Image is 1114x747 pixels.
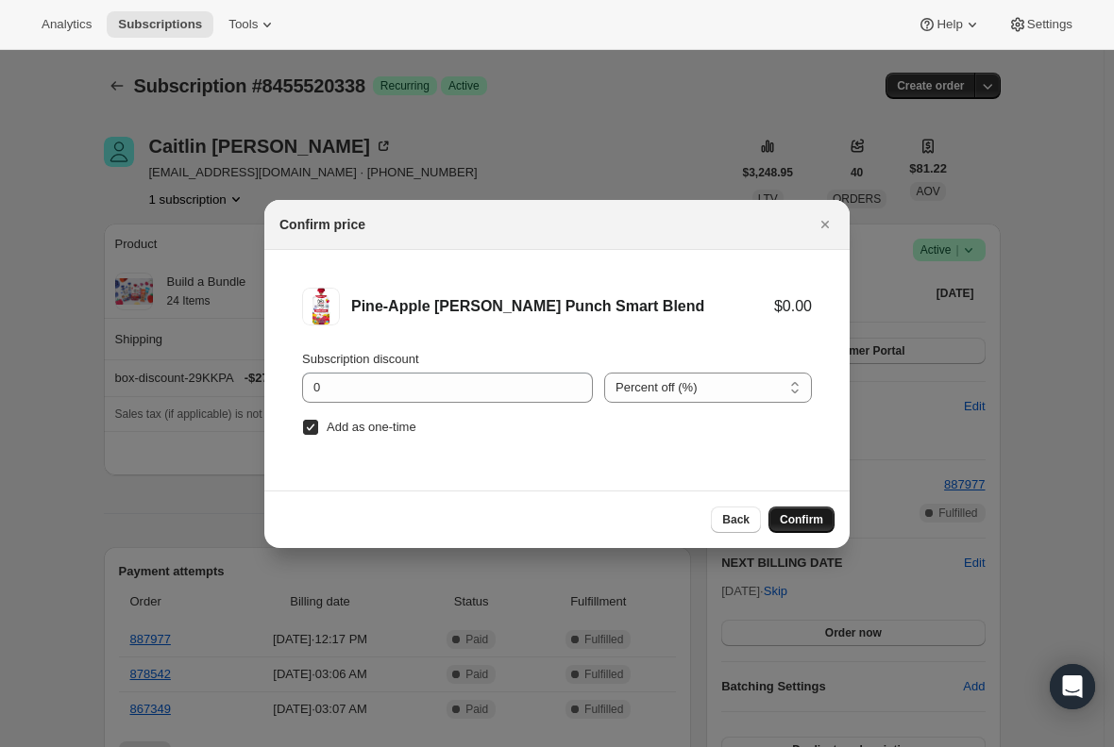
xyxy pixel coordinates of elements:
button: Close [812,211,838,238]
span: Subscription discount [302,352,419,366]
span: Subscriptions [118,17,202,32]
span: Tools [228,17,258,32]
div: $0.00 [774,297,812,316]
span: Settings [1027,17,1072,32]
span: Analytics [42,17,92,32]
h2: Confirm price [279,215,365,234]
span: Back [722,512,750,527]
button: Back [711,506,761,533]
button: Subscriptions [107,11,213,38]
div: Pine-Apple [PERSON_NAME] Punch Smart Blend [351,297,774,316]
img: Pine-Apple Berry Punch Smart Blend [302,288,340,325]
div: Open Intercom Messenger [1050,664,1095,709]
span: Confirm [780,512,823,527]
button: Settings [997,11,1084,38]
button: Confirm [768,506,835,533]
button: Analytics [30,11,103,38]
button: Help [906,11,992,38]
button: Tools [217,11,288,38]
span: Add as one-time [327,420,416,434]
span: Help [937,17,962,32]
